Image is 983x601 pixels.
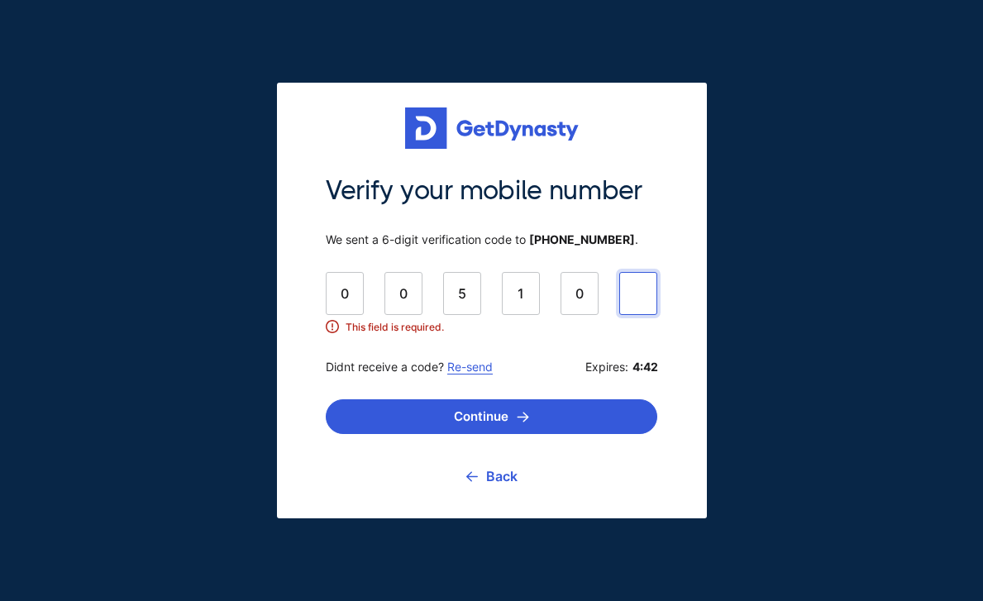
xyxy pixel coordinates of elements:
button: Continue [326,399,657,434]
span: Expires: [585,360,657,374]
span: We sent a 6-digit verification code to . [326,232,657,247]
b: 4:42 [632,360,657,374]
span: Verify your mobile number [326,174,657,208]
a: Re-send [447,360,493,374]
a: Back [466,456,518,497]
img: go back icon [466,471,478,482]
b: [PHONE_NUMBER] [529,232,635,246]
span: Didnt receive a code? [326,360,493,374]
span: This field is required. [346,320,657,335]
img: Get started for free with Dynasty Trust Company [405,107,579,149]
